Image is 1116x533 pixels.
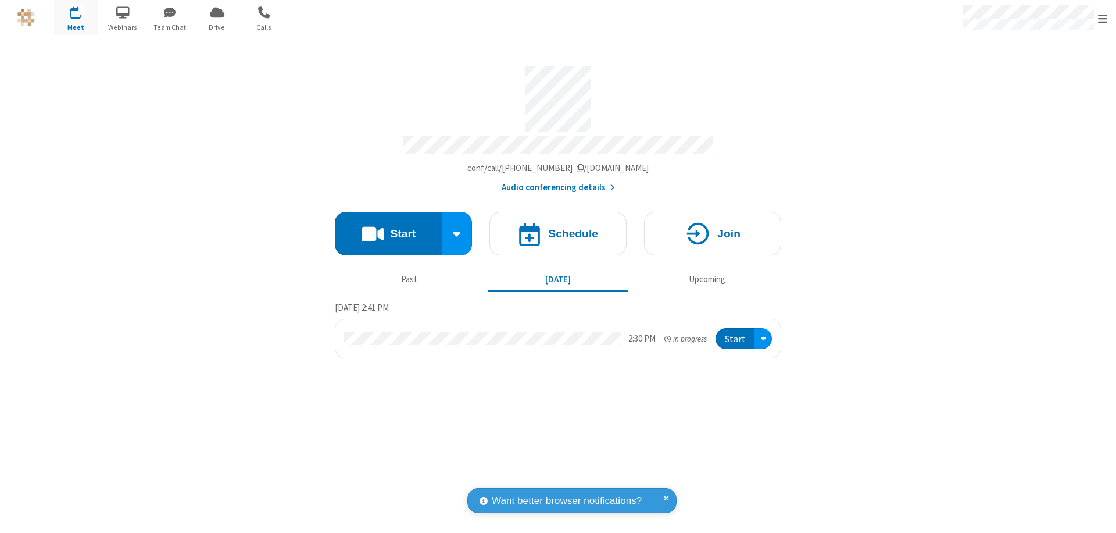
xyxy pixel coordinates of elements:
[488,268,628,290] button: [DATE]
[17,9,35,26] img: QA Selenium DO NOT DELETE OR CHANGE
[754,328,772,350] div: Open menu
[54,22,98,33] span: Meet
[502,181,615,194] button: Audio conferencing details
[335,301,781,359] section: Today's Meetings
[242,22,286,33] span: Calls
[195,22,239,33] span: Drive
[664,333,707,344] em: in progress
[467,162,649,175] button: Copy my meeting room linkCopy my meeting room link
[644,212,781,255] button: Join
[548,228,598,239] h4: Schedule
[101,22,145,33] span: Webinars
[390,228,416,239] h4: Start
[335,212,442,255] button: Start
[442,212,473,255] div: Start conference options
[628,332,656,346] div: 2:30 PM
[489,212,627,255] button: Schedule
[716,328,754,350] button: Start
[492,493,642,509] span: Want better browser notifications?
[148,22,192,33] span: Team Chat
[467,162,649,173] span: Copy my meeting room link
[335,58,781,194] section: Account details
[1087,503,1107,525] iframe: Chat
[637,268,777,290] button: Upcoming
[717,228,741,239] h4: Join
[78,6,86,15] div: 1
[335,302,389,313] span: [DATE] 2:41 PM
[339,268,480,290] button: Past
